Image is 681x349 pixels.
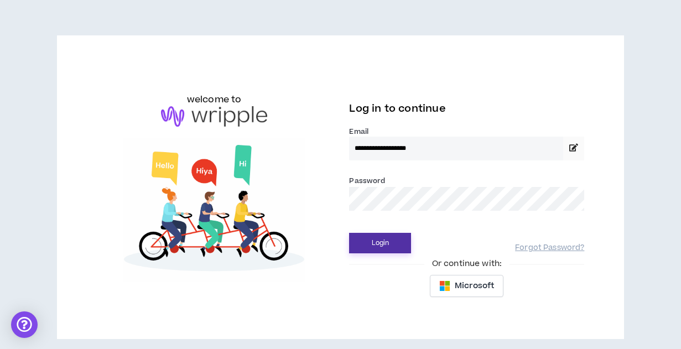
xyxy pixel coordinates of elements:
span: Log in to continue [349,102,445,116]
img: logo-brand.png [161,106,267,127]
div: Open Intercom Messenger [11,311,38,338]
button: Login [349,233,411,253]
button: Microsoft [430,275,503,297]
span: Or continue with: [424,258,510,270]
h6: welcome to [187,93,242,106]
label: Email [349,127,584,137]
img: Welcome to Wripple [97,138,332,282]
span: Microsoft [455,280,494,292]
label: Password [349,176,385,186]
a: Forgot Password? [515,243,584,253]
